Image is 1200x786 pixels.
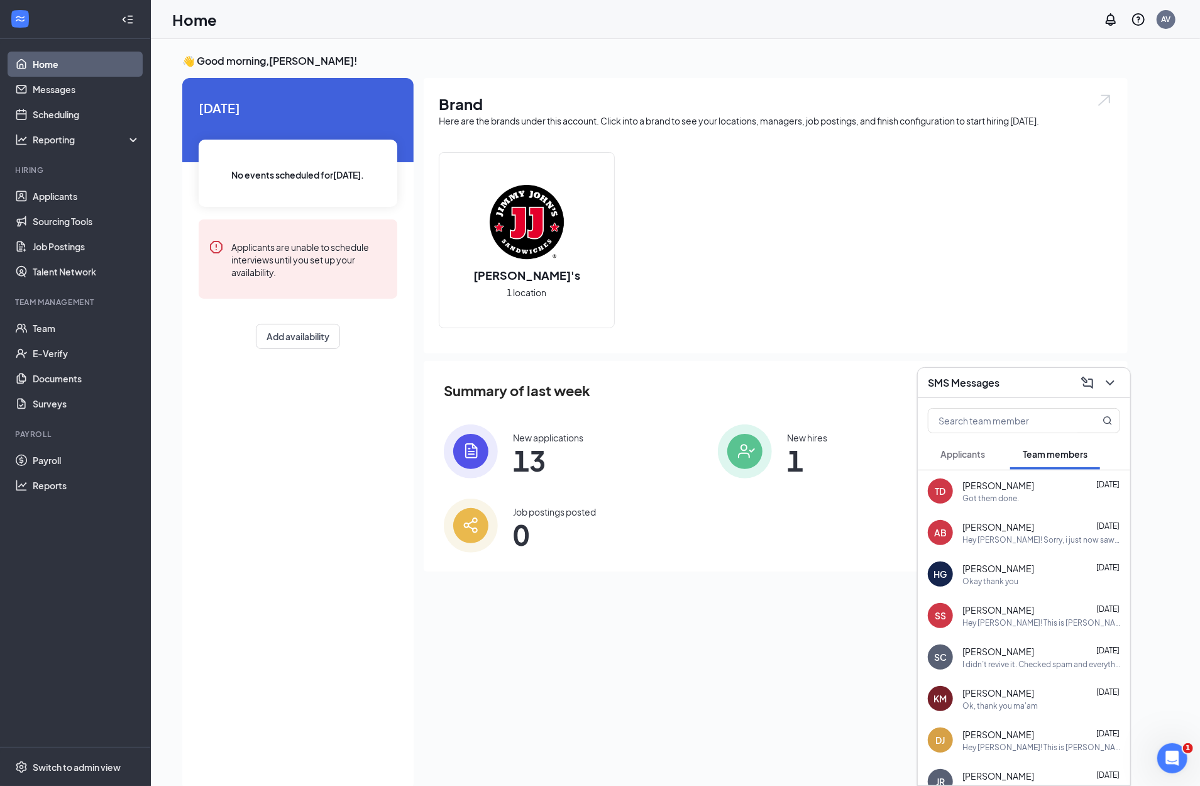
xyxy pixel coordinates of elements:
[172,9,217,30] h1: Home
[33,184,140,209] a: Applicants
[1096,93,1113,108] img: open.6027fd2a22e1237b5b06.svg
[934,526,947,539] div: AB
[182,54,1128,68] h3: 👋 Good morning, [PERSON_NAME] !
[444,424,498,479] img: icon
[33,52,140,77] a: Home
[33,234,140,259] a: Job Postings
[1103,416,1113,426] svg: MagnifyingGlass
[15,133,28,146] svg: Analysis
[1096,687,1120,697] span: [DATE]
[936,734,945,746] div: DJ
[962,659,1120,670] div: I didn’t revive it. Checked spam and everything
[232,168,365,182] span: No events scheduled for [DATE] .
[940,448,985,460] span: Applicants
[513,431,583,444] div: New applications
[962,687,1034,699] span: [PERSON_NAME]
[33,761,121,773] div: Switch to admin view
[1183,743,1193,753] span: 1
[934,692,947,705] div: KM
[1103,375,1118,390] svg: ChevronDown
[33,209,140,234] a: Sourcing Tools
[121,13,134,26] svg: Collapse
[1096,521,1120,531] span: [DATE]
[33,133,141,146] div: Reporting
[962,617,1120,628] div: Hey [PERSON_NAME]! This is [PERSON_NAME] with [PERSON_NAME]. I checked your Workstream account an...
[199,98,397,118] span: [DATE]
[962,576,1018,587] div: Okay thank you
[15,165,138,175] div: Hiring
[14,13,26,25] svg: WorkstreamLogo
[962,604,1034,616] span: [PERSON_NAME]
[33,259,140,284] a: Talent Network
[1103,12,1118,27] svg: Notifications
[962,645,1034,658] span: [PERSON_NAME]
[231,240,387,279] div: Applicants are unable to schedule interviews until you set up your availability.
[1096,604,1120,614] span: [DATE]
[962,742,1120,753] div: Hey [PERSON_NAME]! This is [PERSON_NAME] with [PERSON_NAME]'s [PERSON_NAME]. I'm going through pa...
[962,562,1034,575] span: [PERSON_NAME]
[718,424,772,479] img: icon
[787,449,827,472] span: 1
[1096,563,1120,572] span: [DATE]
[1096,770,1120,780] span: [DATE]
[33,391,140,416] a: Surveys
[1100,373,1120,393] button: ChevronDown
[962,493,1019,504] div: Got them done.
[1096,646,1120,655] span: [DATE]
[962,521,1034,533] span: [PERSON_NAME]
[15,761,28,773] svg: Settings
[1080,375,1095,390] svg: ComposeMessage
[444,380,590,402] span: Summary of last week
[787,431,827,444] div: New hires
[209,240,224,255] svg: Error
[33,366,140,391] a: Documents
[513,523,596,546] span: 0
[935,485,946,497] div: TD
[962,770,1034,782] span: [PERSON_NAME]
[1131,12,1146,27] svg: QuestionInfo
[1096,480,1120,489] span: [DATE]
[928,376,999,390] h3: SMS Messages
[33,473,140,498] a: Reports
[487,182,567,262] img: Jimmy John's
[507,285,547,299] span: 1 location
[444,499,498,553] img: icon
[33,448,140,473] a: Payroll
[928,409,1077,433] input: Search team member
[935,609,946,622] div: SS
[461,267,593,283] h2: [PERSON_NAME]'s
[513,449,583,472] span: 13
[33,316,140,341] a: Team
[1023,448,1087,460] span: Team members
[15,297,138,307] div: Team Management
[934,651,947,663] div: SC
[33,102,140,127] a: Scheduling
[1162,14,1171,25] div: AV
[439,114,1113,127] div: Here are the brands under this account. Click into a brand to see your locations, managers, job p...
[962,728,1034,741] span: [PERSON_NAME]
[1096,729,1120,738] span: [DATE]
[1077,373,1098,393] button: ComposeMessage
[15,429,138,440] div: Payroll
[33,341,140,366] a: E-Verify
[962,534,1120,545] div: Hey [PERSON_NAME]! Sorry, i just now saw this. It depends on when it went into effect — I process...
[962,479,1034,492] span: [PERSON_NAME]
[256,324,340,349] button: Add availability
[33,77,140,102] a: Messages
[962,700,1038,711] div: Ok, thank you ma'am
[439,93,1113,114] h1: Brand
[513,506,596,518] div: Job postings posted
[934,568,947,580] div: HG
[1157,743,1187,773] iframe: Intercom live chat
